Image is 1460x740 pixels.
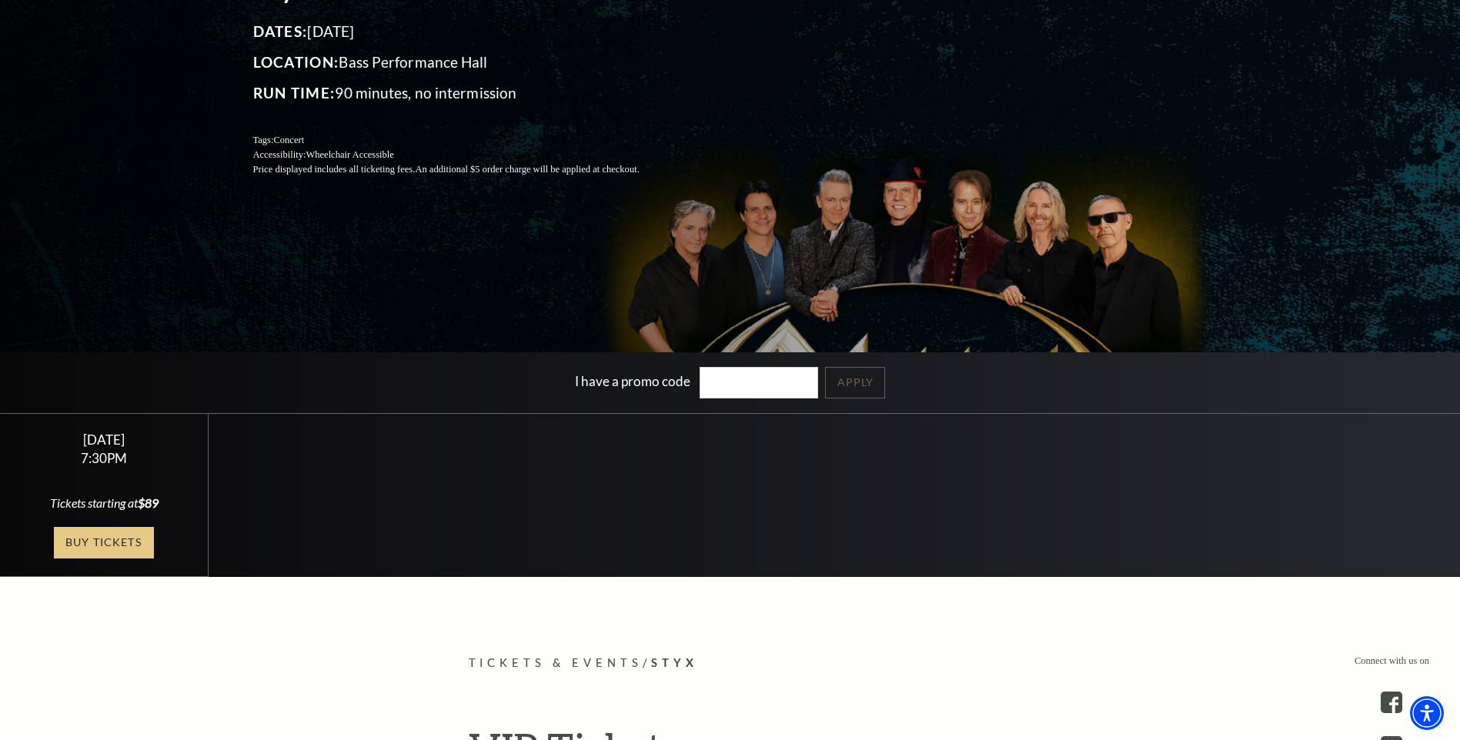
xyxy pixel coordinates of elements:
[1355,654,1429,668] p: Connect with us on
[253,133,677,148] p: Tags:
[18,432,190,448] div: [DATE]
[415,164,639,175] span: An additional $5 order charge will be applied at checkout.
[651,656,698,669] span: Styx
[253,162,677,177] p: Price displayed includes all ticketing fees.
[273,135,304,145] span: Concert
[253,84,336,102] span: Run Time:
[306,149,393,160] span: Wheelchair Accessible
[253,50,677,75] p: Bass Performance Hall
[1381,692,1402,713] a: facebook - open in a new tab
[18,495,190,512] div: Tickets starting at
[138,495,159,510] span: $89
[253,53,339,71] span: Location:
[54,527,154,558] a: Buy Tickets
[469,654,992,673] p: /
[1410,696,1444,730] div: Accessibility Menu
[253,19,677,44] p: [DATE]
[18,452,190,465] div: 7:30PM
[575,373,690,389] label: I have a promo code
[253,22,308,40] span: Dates:
[469,656,643,669] span: Tickets & Events
[253,148,677,162] p: Accessibility:
[253,81,677,105] p: 90 minutes, no intermission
